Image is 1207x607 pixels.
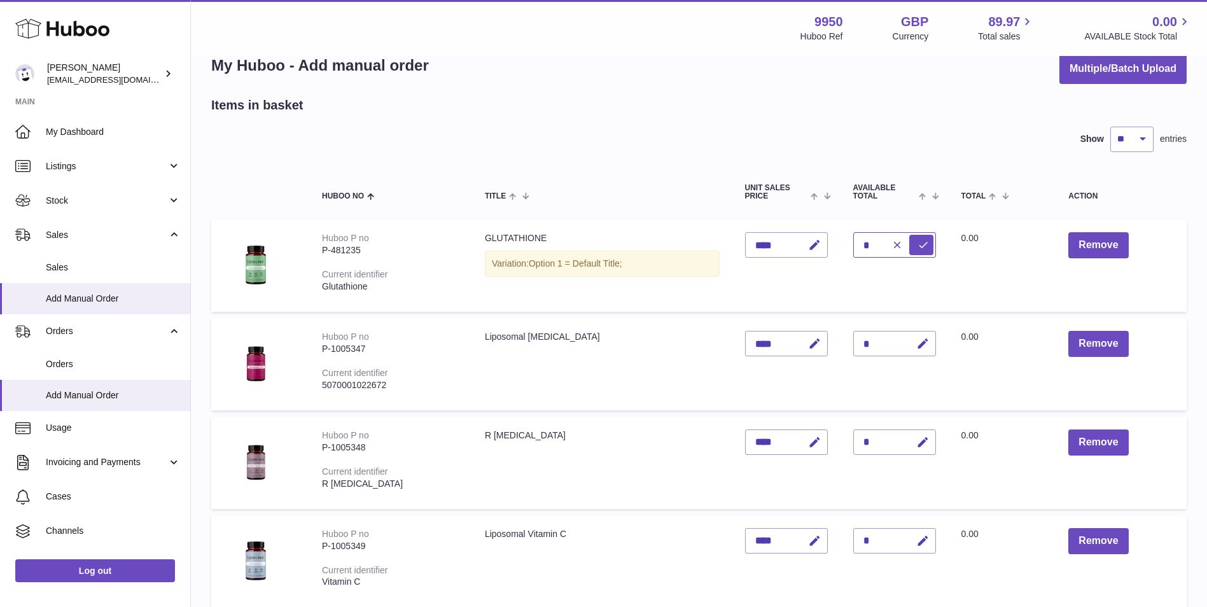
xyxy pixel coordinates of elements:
strong: 9950 [814,13,843,31]
div: Current identifier [322,466,388,477]
label: Show [1080,133,1104,145]
div: Huboo P no [322,331,369,342]
div: Current identifier [322,269,388,279]
span: 0.00 [961,331,979,342]
img: Liposomal Vitamin C [224,528,288,592]
div: Action [1068,192,1174,200]
span: Option 1 = Default Title; [529,258,622,269]
span: 89.97 [988,13,1020,31]
span: Sales [46,262,181,274]
button: Remove [1068,528,1128,554]
div: 5070001022672 [322,379,459,391]
div: Currency [893,31,929,43]
span: AVAILABLE Stock Total [1084,31,1192,43]
span: Orders [46,358,181,370]
div: Huboo Ref [800,31,843,43]
span: 0.00 [961,430,979,440]
img: Liposomal Hyaluronic Acid [224,331,288,394]
td: Liposomal [MEDICAL_DATA] [472,318,732,410]
a: 89.97 Total sales [978,13,1035,43]
span: Cases [46,491,181,503]
div: Current identifier [322,368,388,378]
h2: Items in basket [211,97,303,114]
span: Add Manual Order [46,293,181,305]
strong: GBP [901,13,928,31]
span: Usage [46,422,181,434]
button: Multiple/Batch Upload [1059,54,1187,84]
div: Huboo P no [322,233,369,243]
button: Remove [1068,232,1128,258]
span: Huboo no [322,192,364,200]
div: Current identifier [322,565,388,575]
span: [EMAIL_ADDRESS][DOMAIN_NAME] [47,74,187,85]
span: Add Manual Order [46,389,181,401]
button: Remove [1068,331,1128,357]
div: R [MEDICAL_DATA] [322,478,459,490]
button: Remove [1068,429,1128,456]
span: AVAILABLE Total [853,184,916,200]
div: Huboo P no [322,529,369,539]
td: R [MEDICAL_DATA] [472,417,732,509]
div: P-1005347 [322,343,459,355]
td: GLUTATHIONE [472,220,732,312]
span: Total [961,192,986,200]
div: Variation: [485,251,720,277]
span: 0.00 [961,233,979,243]
span: 0.00 [1152,13,1177,31]
span: entries [1160,133,1187,145]
div: P-1005349 [322,540,459,552]
span: Listings [46,160,167,172]
div: Vitamin C [322,576,459,588]
span: Unit Sales Price [745,184,808,200]
span: Total sales [978,31,1035,43]
span: Channels [46,525,181,537]
div: [PERSON_NAME] [47,62,162,86]
img: info@loveliposomal.co.uk [15,64,34,83]
div: Huboo P no [322,430,369,440]
a: Log out [15,559,175,582]
h1: My Huboo - Add manual order [211,55,429,76]
div: Glutathione [322,281,459,293]
span: Orders [46,325,167,337]
span: Sales [46,229,167,241]
a: 0.00 AVAILABLE Stock Total [1084,13,1192,43]
img: R Alpha Lipoic Acid [224,429,288,493]
span: 0.00 [961,529,979,539]
span: Title [485,192,506,200]
span: Invoicing and Payments [46,456,167,468]
span: Stock [46,195,167,207]
div: P-1005348 [322,442,459,454]
img: GLUTATHIONE [224,232,288,296]
div: P-481235 [322,244,459,256]
span: My Dashboard [46,126,181,138]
